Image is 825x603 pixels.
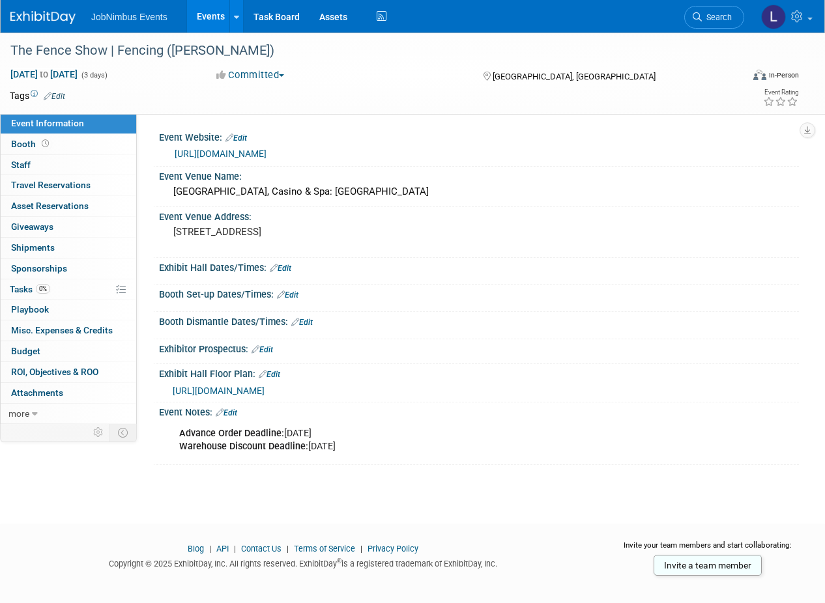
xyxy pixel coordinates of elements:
sup: ® [337,557,341,565]
span: Misc. Expenses & Credits [11,325,113,335]
a: [URL][DOMAIN_NAME] [173,386,265,396]
a: Playbook [1,300,136,320]
a: Giveaways [1,217,136,237]
img: Laly Matos [761,5,786,29]
a: more [1,404,136,424]
a: Asset Reservations [1,196,136,216]
div: Event Format [684,68,799,87]
a: Edit [291,318,313,327]
b: Warehouse Discount Deadline: [179,441,308,452]
a: Contact Us [241,544,282,554]
a: Budget [1,341,136,361]
a: Staff [1,155,136,175]
div: Event Venue Address: [159,207,799,223]
span: Booth not reserved yet [39,139,51,148]
span: Playbook [11,304,49,315]
span: 0% [36,284,50,294]
span: more [8,408,29,419]
span: Budget [11,346,40,356]
a: Edit [270,264,291,273]
span: Booth [11,139,51,149]
a: Edit [259,370,280,379]
span: | [357,544,366,554]
a: Booth [1,134,136,154]
div: Exhibit Hall Dates/Times: [159,258,799,275]
span: Search [702,12,732,22]
td: Toggle Event Tabs [110,424,137,441]
a: ROI, Objectives & ROO [1,362,136,382]
a: Terms of Service [294,544,355,554]
a: Tasks0% [1,279,136,300]
span: ROI, Objectives & ROO [11,367,98,377]
span: | [231,544,239,554]
span: Tasks [10,284,50,294]
span: [GEOGRAPHIC_DATA], [GEOGRAPHIC_DATA] [493,72,656,81]
div: Event Notes: [159,402,799,419]
span: Staff [11,160,31,170]
div: Exhibitor Prospectus: [159,339,799,356]
a: API [216,544,229,554]
span: to [38,69,50,79]
a: Edit [44,92,65,101]
div: Event Venue Name: [159,167,799,183]
span: Attachments [11,387,63,398]
div: The Fence Show | Fencing ([PERSON_NAME]) [6,39,732,63]
img: ExhibitDay [10,11,76,24]
div: In-Person [768,70,799,80]
a: Shipments [1,238,136,258]
a: Edit [216,408,237,417]
a: Edit [252,345,273,354]
a: Blog [188,544,204,554]
div: [DATE] [DATE] [170,421,673,460]
span: Event Information [11,118,84,128]
span: JobNimbus Events [91,12,167,22]
span: (3 days) [80,71,108,79]
span: | [206,544,214,554]
a: Invite a team member [654,555,762,576]
span: Travel Reservations [11,180,91,190]
div: Event Website: [159,128,799,145]
span: Shipments [11,242,55,253]
a: Travel Reservations [1,175,136,195]
div: Exhibit Hall Floor Plan: [159,364,799,381]
a: Misc. Expenses & Credits [1,320,136,341]
a: Edit [225,133,247,143]
span: Giveaways [11,221,53,232]
td: Tags [10,89,65,102]
a: Sponsorships [1,259,136,279]
span: [DATE] [DATE] [10,68,78,80]
pre: [STREET_ADDRESS] [173,226,411,238]
a: Edit [277,290,298,300]
a: Event Information [1,113,136,133]
span: | [283,544,292,554]
div: Invite your team members and start collaborating: [616,540,799,559]
td: Personalize Event Tab Strip [87,424,110,441]
button: Committed [212,68,289,82]
div: Copyright © 2025 ExhibitDay, Inc. All rights reserved. ExhibitDay is a registered trademark of Ex... [10,555,597,570]
a: [URL][DOMAIN_NAME] [175,148,267,159]
div: Event Rating [763,89,798,96]
div: [GEOGRAPHIC_DATA], Casino & Spa: [GEOGRAPHIC_DATA] [169,182,789,202]
span: Asset Reservations [11,201,89,211]
a: Privacy Policy [368,544,418,554]
div: Booth Dismantle Dates/Times: [159,312,799,329]
span: Sponsorships [11,263,67,273]
div: Booth Set-up Dates/Times: [159,285,799,301]
a: Attachments [1,383,136,403]
img: Format-Inperson.png [753,70,766,80]
b: Advance Order Deadline: [179,428,284,439]
a: Search [684,6,744,29]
